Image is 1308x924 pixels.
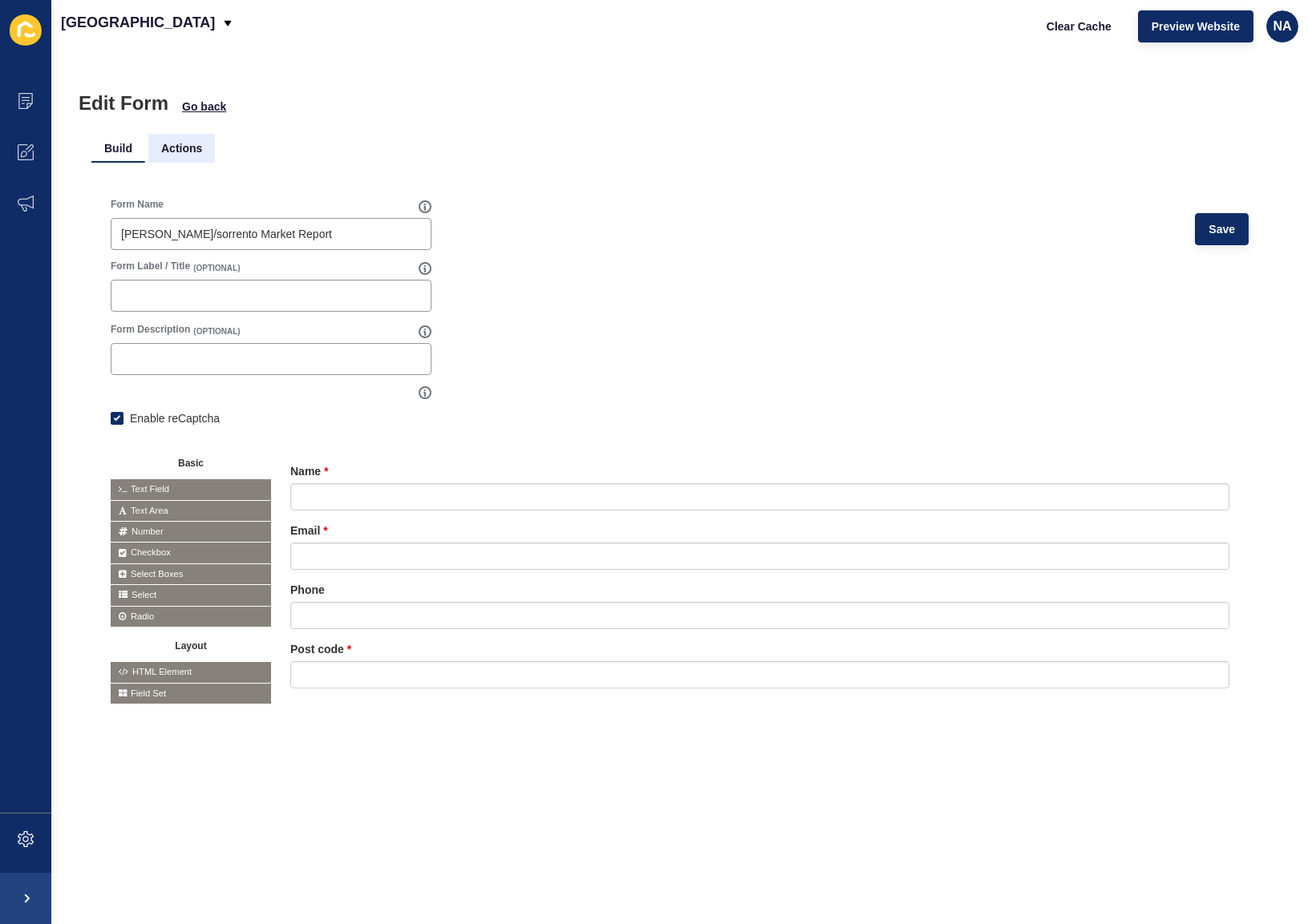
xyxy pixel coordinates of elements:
label: Form Label / Title [111,260,190,272]
span: Go back [182,99,226,115]
label: Enable reCaptcha [130,410,220,426]
label: Form Name [111,198,164,211]
li: Actions [148,134,215,163]
label: Post code [290,641,351,657]
span: Clear Cache [1047,18,1112,34]
h1: Edit Form [79,92,168,115]
span: Save [1209,221,1235,237]
button: Preview Website [1138,10,1253,42]
span: Select Boxes [111,564,271,584]
label: Phone [290,582,325,598]
span: Text Field [111,479,271,499]
span: NA [1273,18,1291,34]
span: Checkbox [111,543,271,563]
span: (OPTIONAL) [193,263,240,274]
label: Name [290,463,328,479]
span: (OPTIONAL) [193,326,240,337]
span: Field Set [111,684,271,704]
span: Preview Website [1152,18,1240,34]
label: Email [290,523,328,539]
span: Text Area [111,501,271,521]
button: Basic [111,452,271,471]
button: Clear Cache [1033,10,1125,42]
span: Radio [111,607,271,627]
button: Save [1195,213,1249,245]
button: Go back [181,99,227,115]
span: HTML Element [111,662,271,682]
span: Number [111,522,271,542]
li: Build [91,134,145,163]
span: Select [111,585,271,605]
p: [GEOGRAPHIC_DATA] [61,2,215,42]
button: Layout [111,635,271,654]
label: Form Description [111,323,190,336]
